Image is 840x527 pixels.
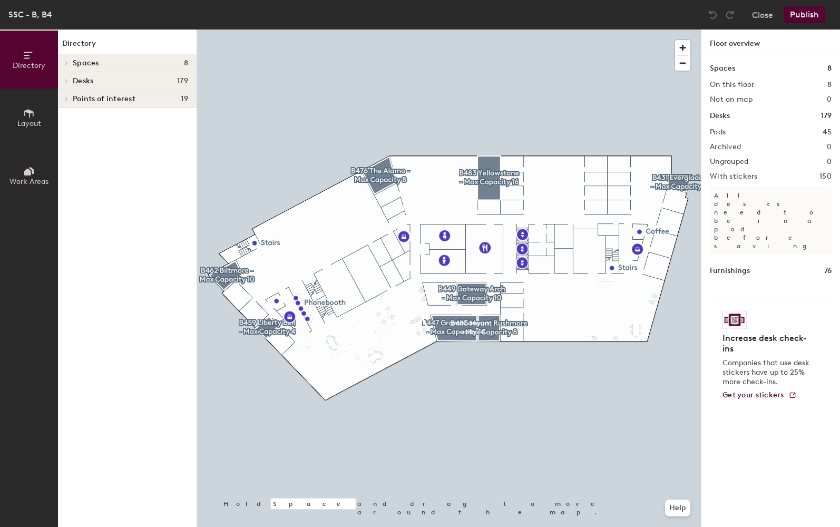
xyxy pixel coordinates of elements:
h2: 8 [827,81,832,89]
span: Get your stickers [722,391,784,399]
h1: Spaces [710,63,735,74]
span: 19 [181,95,188,103]
span: Directory [13,61,45,70]
a: Get your stickers [722,391,797,400]
h2: 150 [819,172,832,181]
h2: Not on map [710,95,753,104]
h1: Floor overview [701,30,840,54]
h4: Increase desk check-ins [722,333,813,354]
span: Layout [17,119,41,128]
img: Redo [725,9,735,20]
span: Spaces [73,59,99,67]
button: Close [752,6,773,23]
button: Publish [784,6,825,23]
span: 8 [184,59,188,67]
h1: Desks [710,110,730,122]
h1: Furnishings [710,265,750,277]
h2: With stickers [710,172,758,181]
p: All desks need to be in a pod before saving [710,187,832,255]
span: Points of interest [73,95,135,103]
h1: Directory [58,38,197,54]
h2: Archived [710,143,741,151]
h2: 0 [827,143,832,151]
h2: Pods [710,128,726,136]
h2: Ungrouped [710,158,749,166]
p: Companies that use desk stickers have up to 25% more check-ins. [722,358,813,387]
h2: On this floor [710,81,755,89]
span: Work Areas [9,177,48,186]
h1: 179 [821,110,832,122]
img: Sticker logo [722,311,747,329]
h2: 0 [827,95,832,104]
div: SSC - B, B4 [8,8,52,21]
span: Desks [73,77,93,85]
button: Help [665,500,690,516]
span: 179 [177,77,188,85]
h1: 76 [824,265,832,277]
img: Undo [708,9,718,20]
h2: 45 [823,128,832,136]
h2: 0 [827,158,832,166]
h1: 8 [827,63,832,74]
